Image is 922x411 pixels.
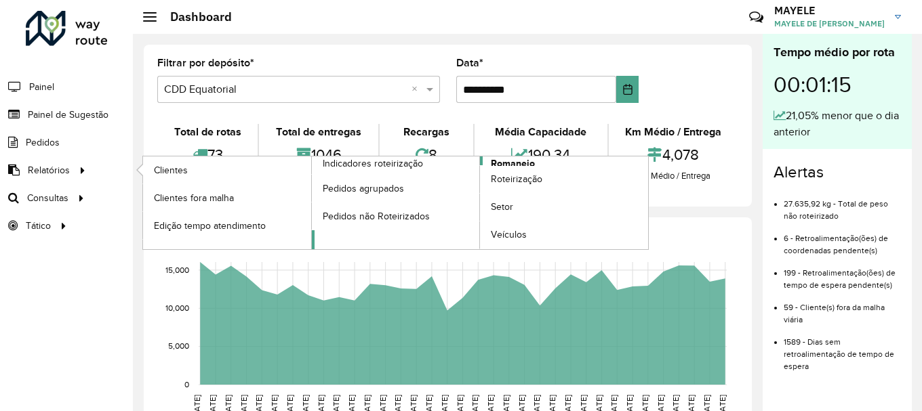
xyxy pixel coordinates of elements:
[161,140,254,169] div: 73
[323,181,404,196] span: Pedidos agrupados
[161,124,254,140] div: Total de rotas
[312,175,480,202] a: Pedidos agrupados
[412,81,423,98] span: Clear all
[491,228,527,242] span: Veículos
[616,76,639,103] button: Choose Date
[26,135,60,150] span: Pedidos
[312,156,649,249] a: Romaneio
[480,166,648,193] a: Roteirização
[165,303,189,312] text: 10,000
[312,202,480,230] a: Pedidos não Roteirizados
[143,184,311,211] a: Clientes fora malha
[26,219,51,233] span: Tático
[154,163,188,177] span: Clientes
[491,172,542,186] span: Roteirização
[168,342,189,351] text: 5,000
[784,326,901,372] li: 1589 - Dias sem retroalimentação de tempo de espera
[262,140,374,169] div: 1046
[480,194,648,221] a: Setor
[774,62,901,108] div: 00:01:15
[154,219,266,233] span: Edição tempo atendimento
[742,3,771,32] a: Contato Rápido
[784,291,901,326] li: 59 - Cliente(s) fora da malha viária
[143,156,480,249] a: Indicadores roteirização
[774,163,901,182] h4: Alertas
[774,43,901,62] div: Tempo médio por rota
[154,191,234,205] span: Clientes fora malha
[184,380,189,389] text: 0
[491,200,513,214] span: Setor
[478,124,603,140] div: Média Capacidade
[784,257,901,291] li: 199 - Retroalimentação(ões) de tempo de espera pendente(s)
[587,4,729,41] div: Críticas? Dúvidas? Elogios? Sugestões? Entre em contato conosco!
[28,163,70,177] span: Relatórios
[612,140,735,169] div: 4,078
[480,221,648,248] a: Veículos
[157,55,254,71] label: Filtrar por depósito
[383,124,470,140] div: Recargas
[323,209,430,223] span: Pedidos não Roteirizados
[143,156,311,183] a: Clientes
[157,9,232,24] h2: Dashboard
[612,169,735,183] div: Km Médio / Entrega
[774,108,901,140] div: 21,05% menor que o dia anterior
[478,140,603,169] div: 190,34
[143,212,311,239] a: Edição tempo atendimento
[29,80,54,94] span: Painel
[774,4,885,17] h3: MAYELE
[165,265,189,274] text: 15,000
[383,140,470,169] div: 8
[28,108,108,122] span: Painel de Sugestão
[27,191,68,205] span: Consultas
[774,18,885,30] span: MAYELE DE [PERSON_NAME]
[323,156,423,171] span: Indicadores roteirização
[784,188,901,222] li: 27.635,92 kg - Total de peso não roteirizado
[491,156,535,171] span: Romaneio
[784,222,901,257] li: 6 - Retroalimentação(ões) de coordenadas pendente(s)
[612,124,735,140] div: Km Médio / Entrega
[456,55,483,71] label: Data
[262,124,374,140] div: Total de entregas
